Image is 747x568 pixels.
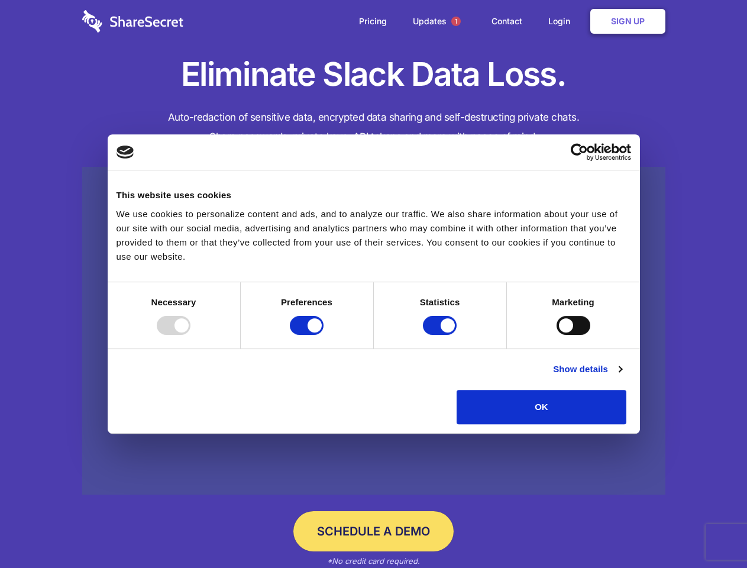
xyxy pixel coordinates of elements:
div: We use cookies to personalize content and ads, and to analyze our traffic. We also share informat... [117,207,631,264]
a: Sign Up [590,9,665,34]
h4: Auto-redaction of sensitive data, encrypted data sharing and self-destructing private chats. Shar... [82,108,665,147]
div: This website uses cookies [117,188,631,202]
a: Pricing [347,3,399,40]
a: Usercentrics Cookiebot - opens in a new window [528,143,631,161]
em: *No credit card required. [327,556,420,566]
a: Show details [553,362,622,376]
strong: Marketing [552,297,594,307]
a: Schedule a Demo [293,511,454,551]
span: 1 [451,17,461,26]
h1: Eliminate Slack Data Loss. [82,53,665,96]
button: OK [457,390,626,424]
a: Login [536,3,588,40]
a: Contact [480,3,534,40]
a: Wistia video thumbnail [82,167,665,495]
strong: Statistics [420,297,460,307]
img: logo-wordmark-white-trans-d4663122ce5f474addd5e946df7df03e33cb6a1c49d2221995e7729f52c070b2.svg [82,10,183,33]
img: logo [117,146,134,159]
strong: Necessary [151,297,196,307]
strong: Preferences [281,297,332,307]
